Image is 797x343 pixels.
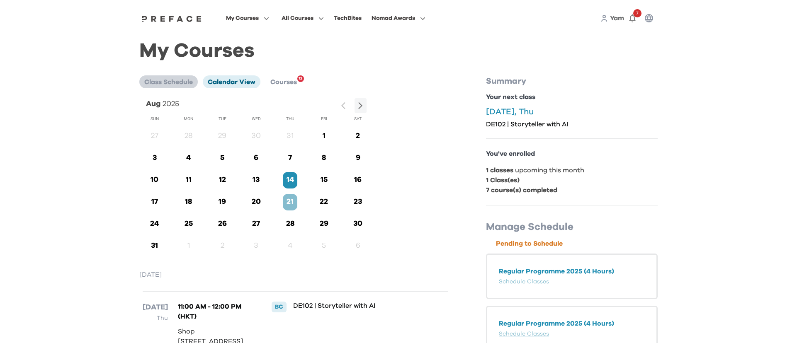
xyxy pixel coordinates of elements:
[633,9,641,17] span: 7
[147,130,162,142] p: 27
[624,10,641,27] button: 7
[224,13,272,24] button: My Courses
[317,130,331,142] p: 1
[293,302,420,310] p: DE102 | Storyteller with AI
[486,177,520,184] b: 1 Class(es)
[351,218,365,229] p: 30
[283,240,297,251] p: 4
[486,220,658,234] p: Manage Schedule
[321,116,327,121] span: Fri
[249,152,263,164] p: 6
[299,74,302,84] span: 12
[317,240,331,251] p: 5
[486,165,658,175] p: upcoming this month
[215,174,230,186] p: 12
[486,107,658,117] p: [DATE], Thu
[486,120,658,128] p: DE102 | Storyteller with AI
[146,98,160,110] p: Aug
[286,116,294,121] span: Thu
[139,46,658,56] h1: My Courses
[147,174,162,186] p: 10
[283,196,297,208] p: 21
[351,130,365,142] p: 2
[283,218,297,229] p: 28
[178,302,254,321] p: 11:00 AM - 12:00 PM (HKT)
[181,130,196,142] p: 28
[317,152,331,164] p: 8
[252,116,261,121] span: Wed
[151,116,159,121] span: Sun
[143,313,168,323] p: Thu
[147,152,162,164] p: 3
[147,196,162,208] p: 17
[249,130,263,142] p: 30
[351,196,365,208] p: 23
[486,75,658,87] p: Summary
[354,116,362,121] span: Sat
[283,174,297,186] p: 14
[499,331,549,337] a: Schedule Classes
[496,239,658,249] p: Pending to Schedule
[610,13,624,23] a: Yam
[486,187,557,193] b: 7 course(s) completed
[181,174,196,186] p: 11
[184,116,193,121] span: Mon
[486,167,513,174] b: 1 classes
[334,13,362,23] div: TechBites
[499,319,645,329] p: Regular Programme 2025 (4 Hours)
[147,218,162,229] p: 24
[317,174,331,186] p: 15
[372,13,415,23] span: Nomad Awards
[317,218,331,229] p: 29
[351,240,365,251] p: 6
[283,152,297,164] p: 7
[226,13,259,23] span: My Courses
[249,196,263,208] p: 20
[499,279,549,285] a: Schedule Classes
[486,149,658,159] p: You've enrolled
[249,218,263,229] p: 27
[279,13,326,24] button: All Courses
[215,196,230,208] p: 19
[208,79,255,85] span: Calendar View
[144,79,193,85] span: Class Schedule
[249,174,263,186] p: 13
[282,13,313,23] span: All Courses
[283,130,297,142] p: 31
[143,302,168,313] p: [DATE]
[139,270,451,280] p: [DATE]
[351,152,365,164] p: 9
[181,218,196,229] p: 25
[140,15,204,22] img: Preface Logo
[351,174,365,186] p: 16
[215,218,230,229] p: 26
[181,196,196,208] p: 18
[270,79,297,85] span: Courses
[249,240,263,251] p: 3
[163,98,179,110] p: 2025
[317,196,331,208] p: 22
[215,130,230,142] p: 29
[215,152,230,164] p: 5
[147,240,162,251] p: 31
[369,13,428,24] button: Nomad Awards
[181,152,196,164] p: 4
[181,240,196,251] p: 1
[272,302,287,312] div: BC
[215,240,230,251] p: 2
[486,92,658,102] p: Your next class
[219,116,226,121] span: Tue
[610,15,624,22] span: Yam
[499,266,645,276] p: Regular Programme 2025 (4 Hours)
